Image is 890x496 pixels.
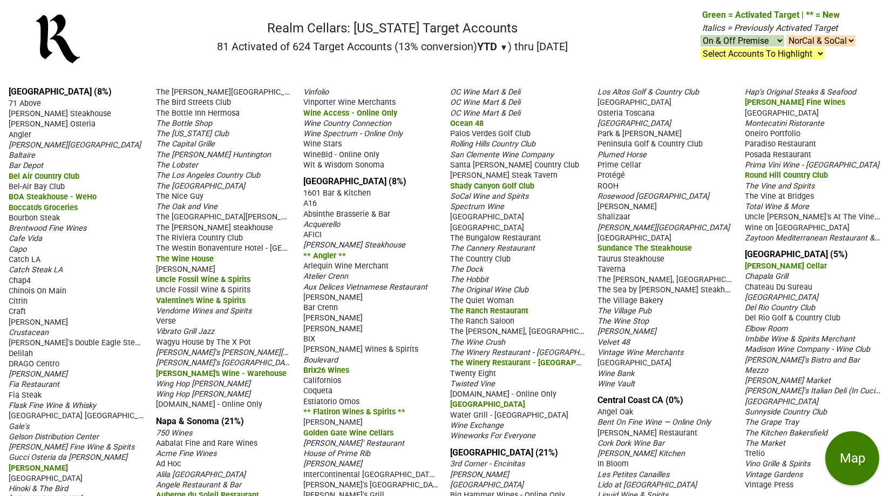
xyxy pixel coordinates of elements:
span: Prima Vini Wine - [GEOGRAPHIC_DATA] [745,160,879,170]
span: Los Altos Golf & Country Club [597,88,699,97]
span: Chateau Du Sureau [745,283,812,292]
span: [PERSON_NAME] [303,459,362,468]
span: [PERSON_NAME] [9,464,68,473]
span: Vinporter Wine Merchants [303,98,396,107]
span: The Capital Grille [156,139,215,149]
span: [PERSON_NAME] [303,418,363,427]
span: The Winery Restaurant - [GEOGRAPHIC_DATA] [450,347,610,357]
span: Velvet 48 [597,338,630,347]
span: Zaytoon Mediterranean Restaurant & Bar [745,232,888,243]
span: Catch LA [9,255,40,264]
span: The Country Club [450,254,511,264]
a: [GEOGRAPHIC_DATA] (21%) [450,447,558,458]
span: [GEOGRAPHIC_DATA] [450,212,524,222]
span: Ocean 48 [450,119,484,128]
span: Italics = Previously Activated Target [702,23,838,33]
span: The [US_STATE] Club [156,129,229,138]
span: Lido at [GEOGRAPHIC_DATA] [597,480,697,490]
span: [GEOGRAPHIC_DATA] [745,397,818,406]
span: [GEOGRAPHIC_DATA] [597,358,671,367]
span: In Bloom [597,459,629,468]
span: Alila [GEOGRAPHIC_DATA] [156,470,246,479]
span: The [GEOGRAPHIC_DATA][PERSON_NAME] [156,211,305,222]
a: Central Coast CA (0%) [597,395,683,405]
span: Vintage Gardens [745,470,803,479]
span: Madison Wine Company - Wine Club [745,345,870,354]
span: Plumed Horse [597,150,647,159]
span: [PERSON_NAME] Market [745,376,831,385]
span: [PERSON_NAME]'s [GEOGRAPHIC_DATA] [303,479,444,490]
span: Hinoki & The Bird [9,484,68,493]
span: Rosewood [GEOGRAPHIC_DATA] [597,192,709,201]
span: Boulevard [303,356,338,365]
span: The Grape Tray [745,418,799,427]
span: Taverna [597,265,626,274]
span: The Original Wine Club [450,285,528,294]
span: ROOH [597,182,619,191]
span: Bent On Fine Wine — Online Only [597,418,711,427]
span: Wine Country Connection [303,119,391,128]
span: Wine Spectrum - Online Only [303,129,403,138]
span: The Dock [450,265,483,274]
span: Wine Vault [597,379,635,388]
span: Cork Dork Wine Bar [597,439,664,448]
span: The Quiet Woman [450,296,514,305]
span: DRAGO Centro [9,359,59,368]
span: The Lobster [156,160,198,170]
span: Vintage Wine Merchants [597,348,683,357]
span: The Sea by [PERSON_NAME] Steakhouse [597,284,742,294]
span: Shady Canyon Golf Club [450,182,534,191]
span: [DOMAIN_NAME] - Online Only [156,400,262,409]
span: [GEOGRAPHIC_DATA] [450,400,525,409]
span: Bel-Air Bay Club [9,182,65,191]
span: Wine Access - Online Only [303,109,397,118]
span: 71 Above [9,99,41,108]
span: [PERSON_NAME]'s [GEOGRAPHIC_DATA][PERSON_NAME] [156,357,354,367]
span: [PERSON_NAME] Steak Tavern [450,171,558,180]
span: Wing Hop [PERSON_NAME] [156,379,250,388]
span: Catch Steak LA [9,265,63,274]
span: Round Hill Country Club [745,171,828,180]
span: [PERSON_NAME]'s Wine - Warehouse [156,369,287,378]
span: Acme Fine Wines [156,449,216,458]
span: Ad Hoc [156,459,181,468]
span: Hap's Original Steaks & Seafood [745,88,856,97]
span: Montecatini Ristorante [745,119,824,128]
span: The Vine and Spirits [745,182,814,191]
span: Vibrato Grill Jazz [156,327,214,336]
span: Cafe Vida [9,234,42,243]
span: The [PERSON_NAME] Huntington [156,150,271,159]
span: Gucci Osteria da [PERSON_NAME] [9,453,127,462]
span: Baltaire [9,151,35,160]
span: The Bottle Shop [156,119,212,128]
span: YTD [477,40,497,53]
span: The Winery Restaurant - [GEOGRAPHIC_DATA] [450,357,613,367]
span: WineBid - Online Only [303,150,379,159]
span: [GEOGRAPHIC_DATA] [745,109,819,118]
span: The Bottle Inn Hermosa [156,109,240,118]
span: Wineworks For Everyone [450,431,535,440]
span: Sunnyside Country Club [745,407,827,417]
span: Del Rio Golf & Country Club [745,313,840,323]
span: Chinois On Main [9,286,66,296]
span: The Westin Bonaventure Hotel - [GEOGRAPHIC_DATA] [156,243,344,253]
span: Bel Air Country Club [9,172,79,181]
button: Map [825,431,879,485]
span: Palos Verdes Golf Club [450,129,531,138]
span: The [PERSON_NAME], [GEOGRAPHIC_DATA] [597,274,750,284]
span: Delilah [9,349,33,358]
span: [GEOGRAPHIC_DATA] [597,233,671,243]
span: Wine on [GEOGRAPHIC_DATA] [745,223,850,232]
span: [PERSON_NAME]'s [PERSON_NAME][GEOGRAPHIC_DATA] [156,347,354,357]
span: Angel Oak [597,407,633,417]
span: [PERSON_NAME] [303,324,363,333]
span: [PERSON_NAME] Kitchen [597,449,685,458]
span: Uncle Fossil Wine & Spirits [156,275,250,284]
span: Santa [PERSON_NAME] Country Club [450,160,579,170]
span: 750 Wines [156,428,192,438]
span: [PERSON_NAME] Steakhouse [303,240,405,250]
span: [GEOGRAPHIC_DATA] [597,119,671,128]
span: ** Flatiron Wines & Spirits ** [303,407,405,417]
span: The Village Pub [597,306,651,316]
span: [PERSON_NAME] Cellar [745,262,827,271]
